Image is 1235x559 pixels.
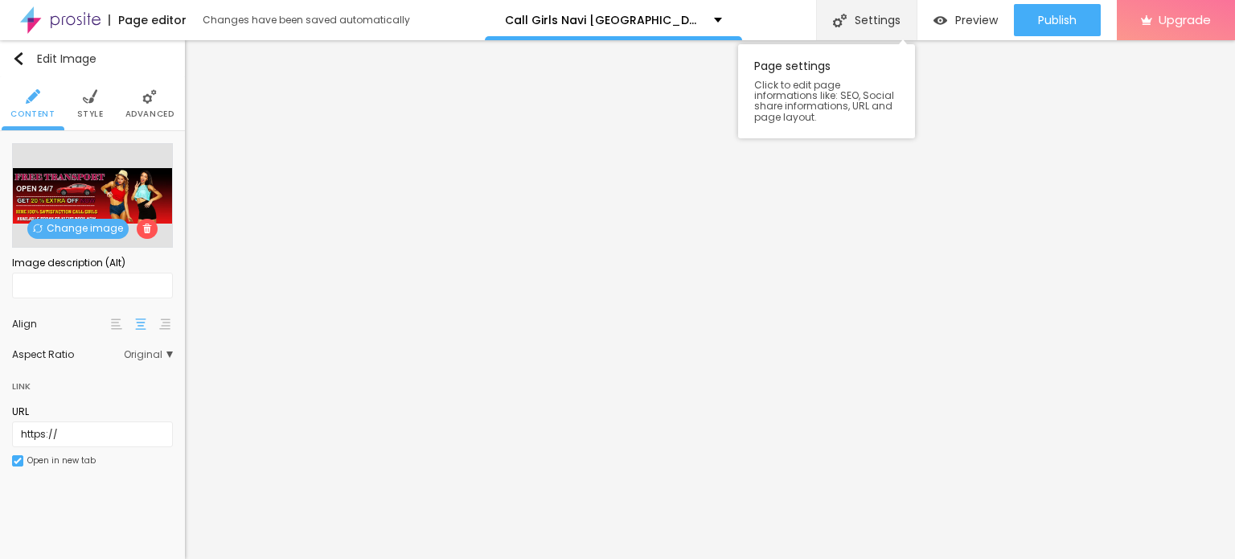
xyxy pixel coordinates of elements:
button: Publish [1014,4,1101,36]
span: Click to edit page informations like: SEO, Social share informations, URL and page layout. [754,80,899,122]
div: Aspect Ratio [12,350,124,360]
div: Link [12,377,31,395]
img: Icone [83,89,97,104]
div: Open in new tab [27,457,96,465]
span: Publish [1038,14,1077,27]
div: Edit Image [12,52,96,65]
button: Preview [917,4,1014,36]
p: Call Girls Navi [GEOGRAPHIC_DATA] (★‿★) Try One Of The our Best Russian Mumbai Escorts [505,14,702,26]
img: Icone [33,224,43,233]
div: Link [12,368,173,397]
span: Original [124,350,173,360]
span: Upgrade [1159,13,1211,27]
img: paragraph-center-align.svg [135,319,146,330]
div: Page editor [109,14,187,26]
img: view-1.svg [933,14,947,27]
div: URL [12,405,173,419]
img: Icone [142,224,152,233]
span: Change image [27,219,129,239]
iframe: Editor [185,40,1235,559]
img: Icone [26,89,40,104]
div: Image description (Alt) [12,256,173,270]
span: Advanced [125,110,174,118]
img: Icone [12,52,25,65]
span: Style [77,110,104,118]
img: paragraph-left-align.svg [111,319,122,330]
div: Align [12,319,109,329]
img: Icone [142,89,157,104]
span: Content [10,110,55,118]
img: Icone [833,14,847,27]
span: Preview [955,14,998,27]
div: Changes have been saved automatically [203,15,410,25]
img: paragraph-right-align.svg [159,319,170,330]
div: Page settings [738,44,915,138]
img: Icone [14,457,22,465]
